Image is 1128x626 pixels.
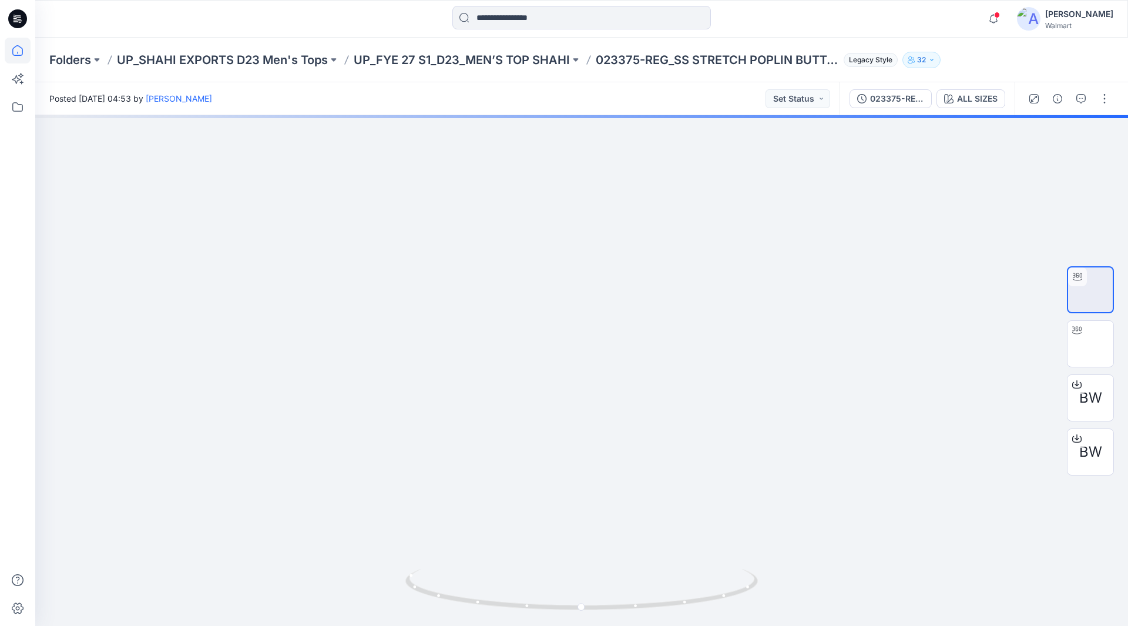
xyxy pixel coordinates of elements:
span: BW [1079,387,1102,409]
button: ALL SIZES [936,89,1005,108]
div: [PERSON_NAME] [1045,7,1113,21]
span: BW [1079,441,1102,463]
div: 023375-REG_SS STRETCH POPLIN BUTTON DOWN-20-08-25 [870,92,924,105]
button: Details [1048,89,1067,108]
button: 023375-REG_SS STRETCH POPLIN BUTTON DOWN-20-08-25 [850,89,932,108]
button: 32 [902,52,941,68]
p: 023375-REG_SS STRETCH POPLIN BUTTON DOWN-20-08-25 [596,52,839,68]
a: UP_SHAHI EXPORTS D23 Men's Tops [117,52,328,68]
button: Legacy Style [839,52,898,68]
div: ALL SIZES [957,92,998,105]
a: Folders [49,52,91,68]
div: Walmart [1045,21,1113,30]
span: Posted [DATE] 04:53 by [49,92,212,105]
img: avatar [1017,7,1040,31]
span: Legacy Style [844,53,898,67]
p: 32 [917,53,926,66]
a: UP_FYE 27 S1_D23_MEN’S TOP SHAHI [354,52,570,68]
a: [PERSON_NAME] [146,93,212,103]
